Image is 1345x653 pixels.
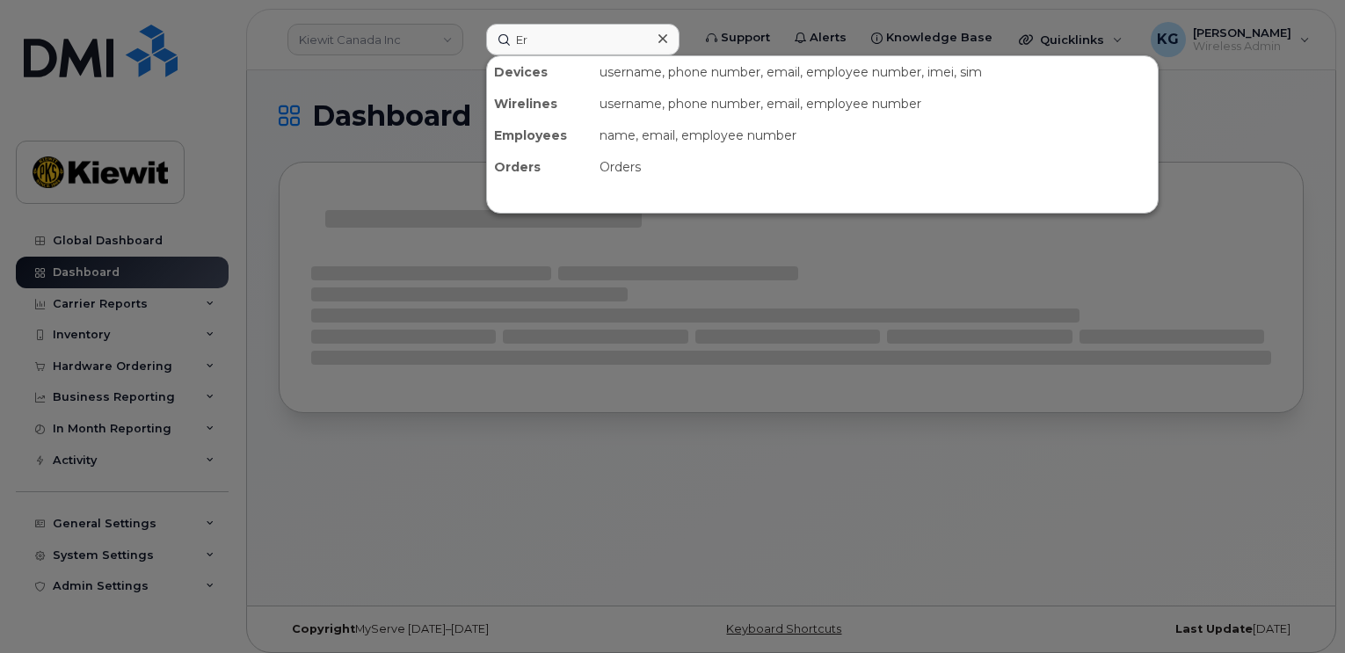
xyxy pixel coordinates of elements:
div: Employees [487,120,593,151]
div: Devices [487,56,593,88]
div: name, email, employee number [593,120,1158,151]
div: username, phone number, email, employee number, imei, sim [593,56,1158,88]
div: Wirelines [487,88,593,120]
div: Orders [593,151,1158,183]
div: Orders [487,151,593,183]
div: username, phone number, email, employee number [593,88,1158,120]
